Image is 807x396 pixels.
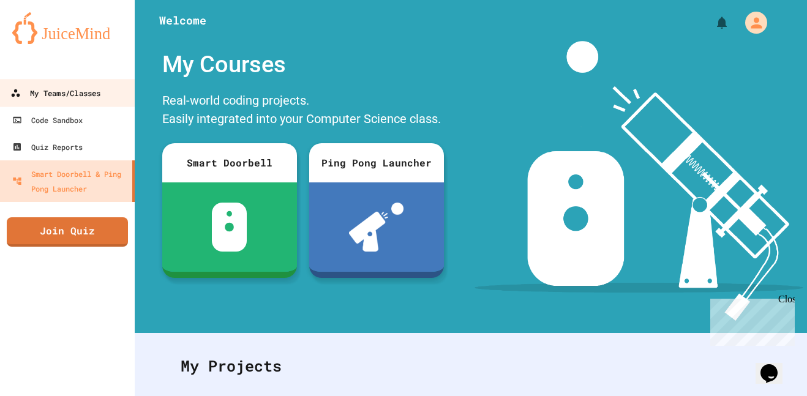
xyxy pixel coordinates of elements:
div: My Courses [156,41,450,88]
div: My Notifications [692,12,732,33]
img: ppl-with-ball.png [349,203,403,252]
a: Join Quiz [7,217,128,247]
div: Quiz Reports [12,140,83,154]
iframe: chat widget [756,347,795,384]
img: logo-orange.svg [12,12,122,44]
div: My Account [732,9,770,37]
div: Real-world coding projects. Easily integrated into your Computer Science class. [156,88,450,134]
div: My Projects [168,342,773,390]
div: Code Sandbox [12,113,83,127]
img: banner-image-my-projects.png [475,41,803,321]
iframe: chat widget [705,294,795,346]
div: My Teams/Classes [10,86,100,101]
img: sdb-white.svg [212,203,247,252]
div: Chat with us now!Close [5,5,84,78]
div: Smart Doorbell [162,143,297,182]
div: Smart Doorbell & Ping Pong Launcher [12,166,127,196]
div: Ping Pong Launcher [309,143,444,182]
